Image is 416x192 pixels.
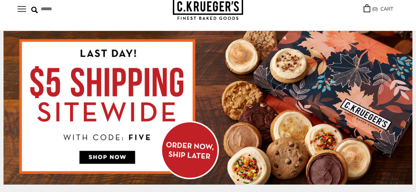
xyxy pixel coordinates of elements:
button: Open navigation [18,6,26,12]
input: Search [31,4,110,14]
a: (0) CART [364,5,393,13]
img: C.Krueger's Special Offer [4,31,412,185]
img: Search [31,7,38,13]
